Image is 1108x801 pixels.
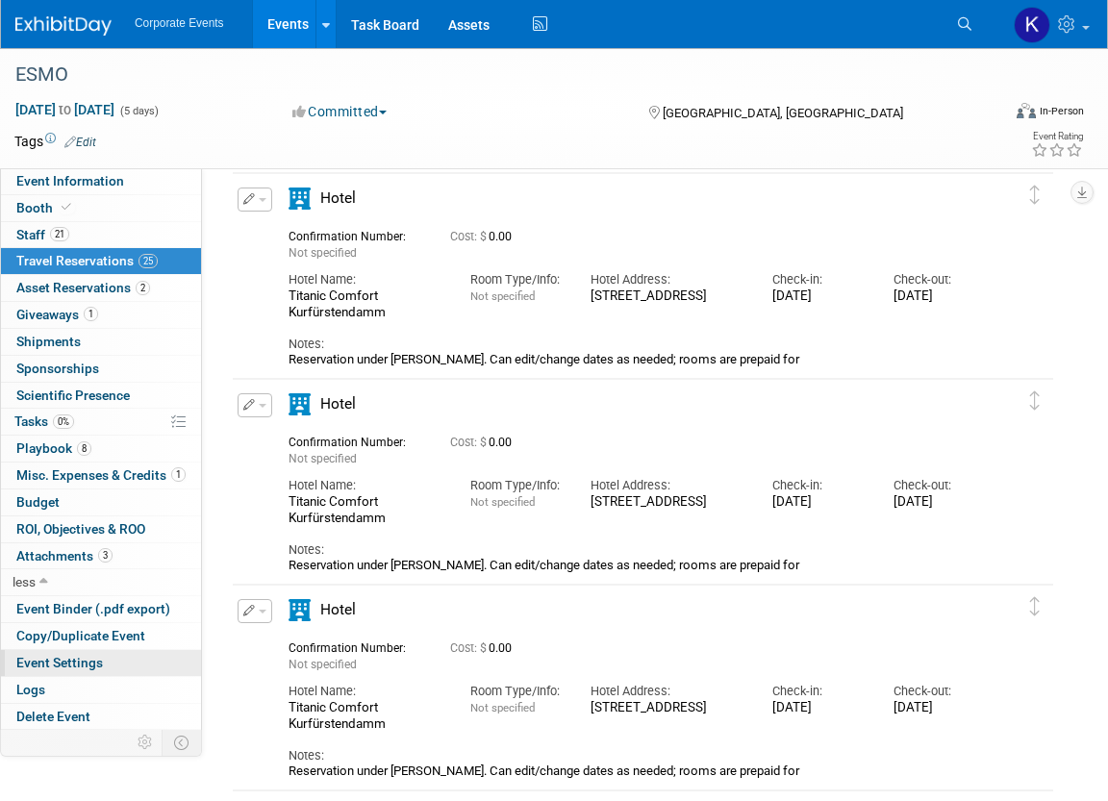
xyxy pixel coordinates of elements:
div: Event Format [918,100,1084,129]
div: Event Rating [1031,132,1083,141]
div: Room Type/Info: [470,477,563,494]
span: Tasks [14,413,74,429]
div: Hotel Name: [289,477,441,494]
span: 25 [138,254,158,268]
i: Click and drag to move item [1030,186,1040,205]
span: Not specified [470,495,535,509]
span: Logs [16,682,45,697]
span: Sponsorships [16,361,99,376]
div: Confirmation Number: [289,636,421,656]
div: [STREET_ADDRESS] [591,494,743,511]
div: Check-out: [894,271,986,288]
div: [STREET_ADDRESS] [591,288,743,305]
span: Not specified [470,701,535,714]
span: Playbook [16,440,91,456]
td: Tags [14,132,96,151]
span: Shipments [16,334,81,349]
span: [GEOGRAPHIC_DATA], [GEOGRAPHIC_DATA] [663,106,903,120]
span: Not specified [289,246,357,260]
span: Event Binder (.pdf export) [16,601,170,616]
span: Hotel [320,395,356,413]
a: Shipments [1,329,201,355]
td: Personalize Event Tab Strip [129,730,163,755]
span: Scientific Presence [16,388,130,403]
span: Attachments [16,548,113,563]
a: Giveaways1 [1,302,201,328]
a: Asset Reservations2 [1,275,201,301]
a: Scientific Presence [1,383,201,409]
span: Travel Reservations [16,253,158,268]
div: Titanic Comfort Kurfürstendamm [289,700,441,733]
span: 0% [53,414,74,429]
a: Event Binder (.pdf export) [1,596,201,622]
span: ROI, Objectives & ROO [16,521,145,537]
span: Hotel [320,189,356,207]
div: [DATE] [894,288,986,305]
div: Hotel Address: [591,477,743,494]
a: Event Information [1,168,201,194]
span: Not specified [289,452,357,465]
div: In-Person [1039,104,1084,118]
a: Travel Reservations25 [1,248,201,274]
div: Confirmation Number: [289,224,421,244]
span: Budget [16,494,60,510]
span: 2 [136,281,150,295]
a: Staff21 [1,222,201,248]
a: Logs [1,677,201,703]
span: Asset Reservations [16,280,150,295]
span: Event Information [16,173,124,188]
div: Check-in: [772,271,865,288]
span: Cost: $ [450,641,489,655]
button: Committed [286,102,394,121]
div: Reservation under [PERSON_NAME]. Can edit/change dates as needed; rooms are prepaid for [289,558,985,573]
a: Budget [1,489,201,515]
a: Attachments3 [1,543,201,569]
span: Delete Event [16,709,90,724]
a: Booth [1,195,201,221]
span: [DATE] [DATE] [14,101,115,118]
div: Reservation under [PERSON_NAME]. Can edit/change dates as needed; rooms are prepaid for [289,763,985,779]
span: 3 [98,548,113,563]
div: [DATE] [772,494,865,511]
div: [STREET_ADDRESS] [591,700,743,716]
div: Notes: [289,747,985,764]
div: Notes: [289,336,985,353]
span: 1 [84,307,98,321]
div: Reservation under [PERSON_NAME]. Can edit/change dates as needed; rooms are prepaid for [289,352,985,367]
span: Corporate Events [135,16,224,30]
span: 0.00 [450,641,519,655]
div: Hotel Address: [591,683,743,700]
div: Hotel Name: [289,683,441,700]
span: Cost: $ [450,436,489,449]
div: Check-in: [772,683,865,700]
div: [DATE] [772,700,865,716]
div: Hotel Address: [591,271,743,288]
span: Misc. Expenses & Credits [16,467,186,483]
div: [DATE] [772,288,865,305]
a: Edit [64,136,96,149]
a: Copy/Duplicate Event [1,623,201,649]
span: (5 days) [118,105,159,117]
div: [DATE] [894,494,986,511]
img: ExhibitDay [15,16,112,36]
td: Toggle Event Tabs [163,730,202,755]
a: Delete Event [1,704,201,730]
div: Room Type/Info: [470,271,563,288]
i: Click and drag to move item [1030,391,1040,411]
img: Format-Inperson.png [1017,103,1036,118]
span: to [56,102,74,117]
i: Hotel [289,393,311,415]
span: Booth [16,200,75,215]
a: Playbook8 [1,436,201,462]
div: Check-in: [772,477,865,494]
a: Sponsorships [1,356,201,382]
i: Hotel [289,188,311,210]
span: Staff [16,227,69,242]
i: Click and drag to move item [1030,597,1040,616]
span: 21 [50,227,69,241]
span: Cost: $ [450,230,489,243]
span: Event Settings [16,655,103,670]
div: ESMO [9,58,979,92]
div: Notes: [289,541,985,559]
span: 1 [171,467,186,482]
